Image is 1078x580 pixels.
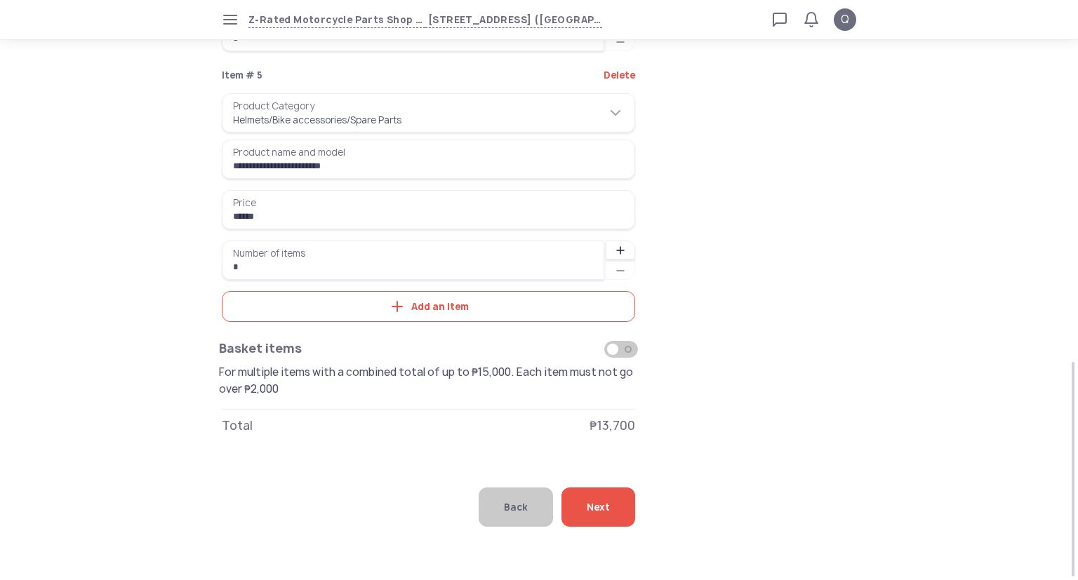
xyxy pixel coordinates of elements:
button: Number of items [606,241,635,259]
span: Total [222,416,253,436]
button: Add an item [222,291,635,322]
input: Product name and model [222,140,635,179]
span: Item # 5 [222,68,262,82]
span: Back [504,487,528,527]
button: Q [834,8,856,31]
span: Add an item [239,291,618,322]
span: Next [587,487,610,527]
span: ₱13,700 [590,416,635,436]
button: Number of items [606,261,635,280]
span: Z-Rated Motorcycle Parts Shop Las Piñas [248,12,425,28]
button: Back [479,487,553,527]
span: [STREET_ADDRESS] ([GEOGRAPHIC_DATA]), undefined, PHL [425,12,602,28]
button: Delete [604,68,635,82]
input: Price [222,190,635,229]
span: Q [841,11,849,28]
button: Number of items [606,32,635,51]
button: Z-Rated Motorcycle Parts Shop Las Piñas[STREET_ADDRESS] ([GEOGRAPHIC_DATA]), undefined, PHL [248,12,602,28]
span: Basket items [219,339,302,358]
button: Next [561,487,635,527]
p: For multiple items with a combined total of up to ₱15,000. Each item must not go over ₱2,000 [219,364,638,398]
input: Number of items [222,241,604,280]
